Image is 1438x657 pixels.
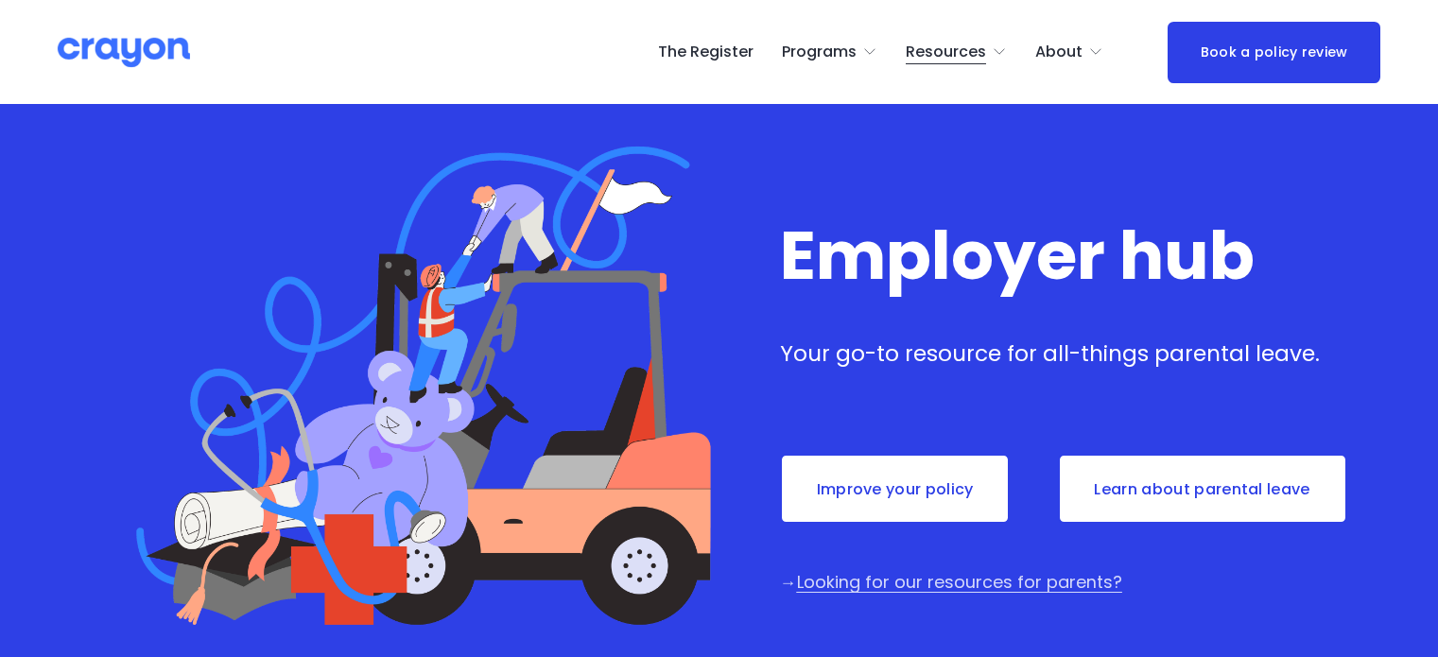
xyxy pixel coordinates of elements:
[797,570,1122,594] a: Looking for our resources for parents?
[1168,22,1380,83] a: Book a policy review
[1058,454,1347,524] a: Learn about parental leave
[782,39,857,66] span: Programs
[780,454,1011,524] a: Improve your policy
[1035,39,1083,66] span: About
[780,570,797,594] span: →
[906,39,986,66] span: Resources
[658,37,754,67] a: The Register
[780,221,1325,292] h1: Employer hub
[1035,37,1103,67] a: folder dropdown
[780,337,1325,371] p: Your go-to resource for all-things parental leave.
[906,37,1007,67] a: folder dropdown
[782,37,877,67] a: folder dropdown
[58,36,190,69] img: Crayon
